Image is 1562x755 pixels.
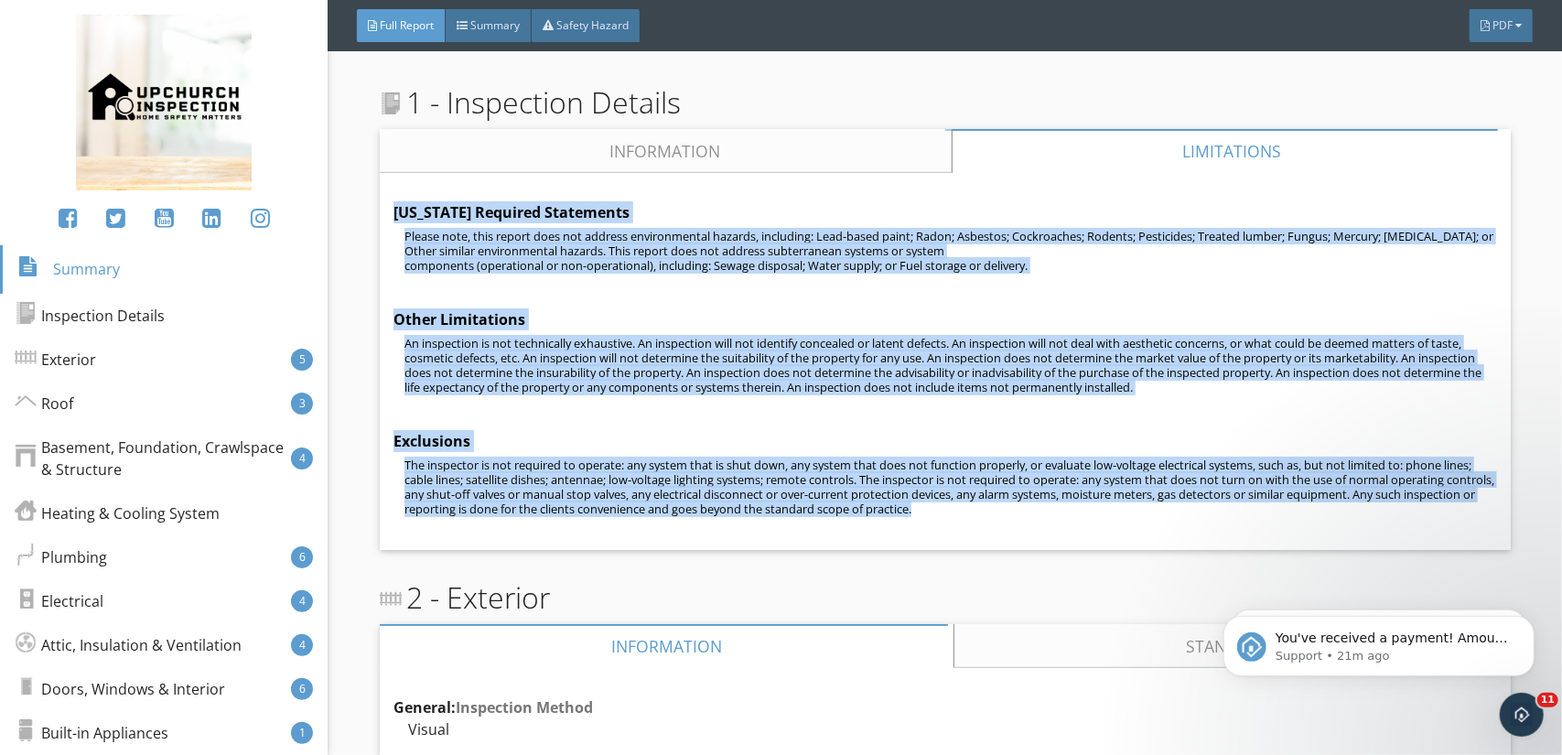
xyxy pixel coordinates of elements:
[404,336,1496,394] p: An inspection is not technically exhaustive. An inspection will not identify concealed or latent ...
[291,590,313,612] div: 4
[393,202,630,222] strong: [US_STATE] Required Statements
[291,678,313,700] div: 6
[393,718,761,740] div: Visual
[15,393,73,415] div: Roof
[15,546,107,568] div: Plumbing
[470,17,520,33] span: Summary
[15,590,103,612] div: Electrical
[1500,693,1544,737] iframe: Intercom live chat
[291,634,313,656] div: 4
[15,305,165,327] div: Inspection Details
[1537,693,1558,707] span: 11
[556,17,629,33] span: Safety Hazard
[15,678,225,700] div: Doors, Windows & Interior
[76,15,252,190] img: Untitled%20design%20%2826%29.png
[291,546,313,568] div: 6
[291,349,313,371] div: 5
[954,624,1511,668] a: Standards
[15,722,168,744] div: Built-in Appliances
[17,256,120,283] div: Summary
[404,229,1496,273] p: Please note, this report does not address environmental hazards, including: Lead-based paint; Rad...
[393,431,470,451] strong: Exclusions
[393,309,525,329] strong: Other Limitations
[291,722,313,744] div: 1
[380,576,550,620] span: 2 - Exterior
[1492,17,1513,33] span: PDF
[380,129,952,173] a: Information
[15,437,291,480] div: Basement, Foundation, Crawlspace & Structure
[404,458,1496,516] p: The inspector is not required to operate: any system that is shut down, any system that does not ...
[291,448,313,469] div: 4
[951,129,1511,173] a: Limitations
[15,502,220,524] div: Heating & Cooling System
[15,349,96,371] div: Exterior
[1196,577,1562,706] iframe: Intercom notifications message
[291,393,313,415] div: 3
[456,697,593,717] span: Inspection Method
[15,634,242,656] div: Attic, Insulation & Ventilation
[380,81,681,124] span: 1 - Inspection Details
[380,17,434,33] span: Full Report
[393,697,593,717] strong: General:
